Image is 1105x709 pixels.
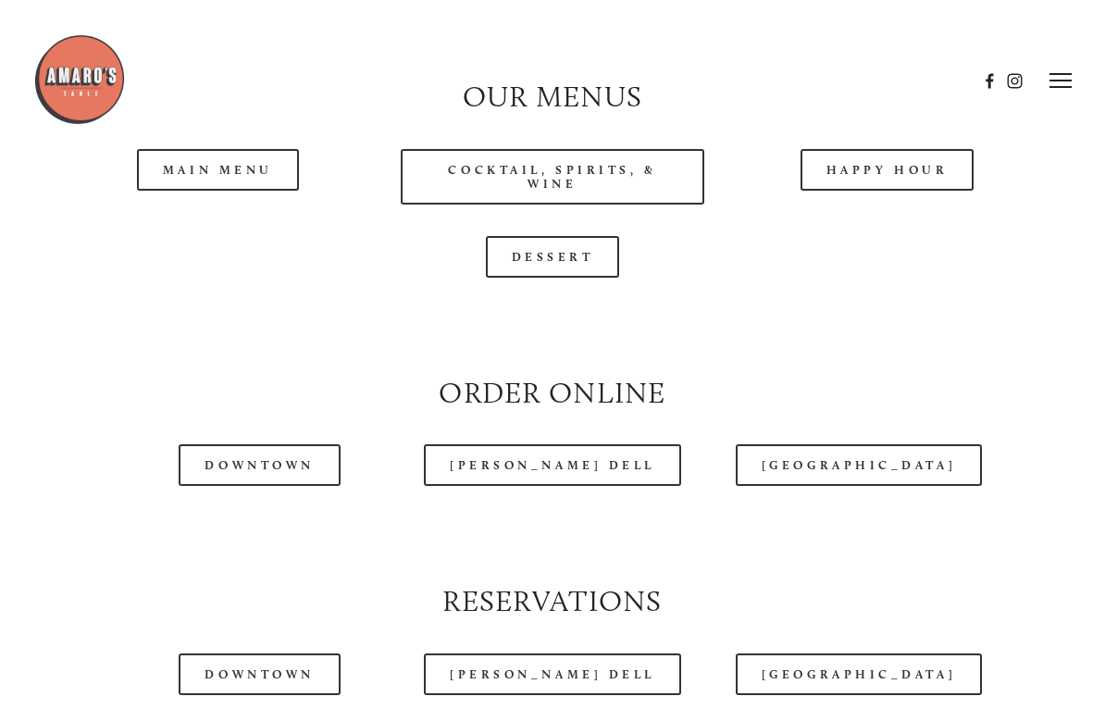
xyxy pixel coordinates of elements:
[179,444,340,486] a: Downtown
[736,444,982,486] a: [GEOGRAPHIC_DATA]
[137,149,299,191] a: Main Menu
[424,444,681,486] a: [PERSON_NAME] Dell
[486,236,620,278] a: Dessert
[179,653,340,695] a: Downtown
[33,33,126,126] img: Amaro's Table
[67,372,1039,413] h2: Order Online
[401,149,704,205] a: Cocktail, Spirits, & Wine
[67,580,1039,621] h2: Reservations
[801,149,975,191] a: Happy Hour
[424,653,681,695] a: [PERSON_NAME] Dell
[736,653,982,695] a: [GEOGRAPHIC_DATA]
